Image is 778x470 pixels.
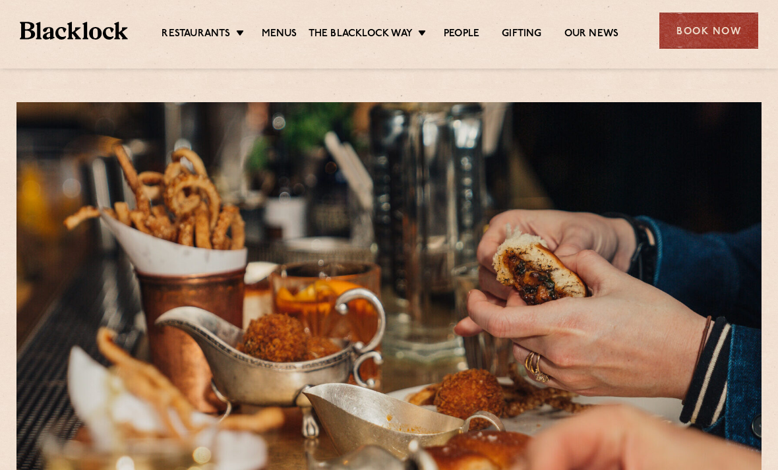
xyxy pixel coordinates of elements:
[262,28,297,41] a: Menus
[309,28,413,41] a: The Blacklock Way
[659,13,758,49] div: Book Now
[502,28,541,41] a: Gifting
[20,22,128,40] img: BL_Textured_Logo-footer-cropped.svg
[444,28,479,41] a: People
[162,28,230,41] a: Restaurants
[564,28,619,41] a: Our News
